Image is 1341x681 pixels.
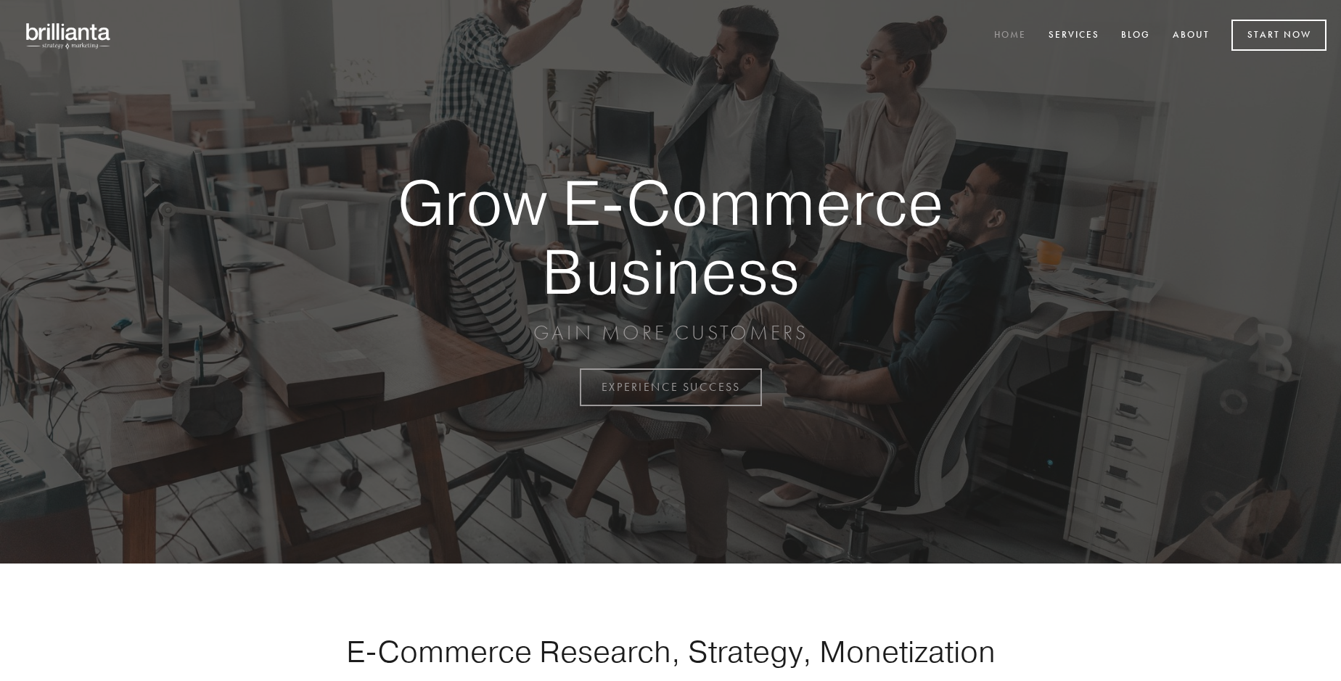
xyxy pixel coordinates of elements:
a: EXPERIENCE SUCCESS [580,368,762,406]
a: Home [985,24,1036,48]
a: Blog [1112,24,1160,48]
a: Services [1039,24,1109,48]
a: About [1163,24,1219,48]
h1: E-Commerce Research, Strategy, Monetization [300,633,1041,669]
strong: Grow E-Commerce Business [347,168,994,305]
img: brillianta - research, strategy, marketing [15,15,123,57]
p: GAIN MORE CUSTOMERS [347,320,994,346]
a: Start Now [1231,20,1326,51]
